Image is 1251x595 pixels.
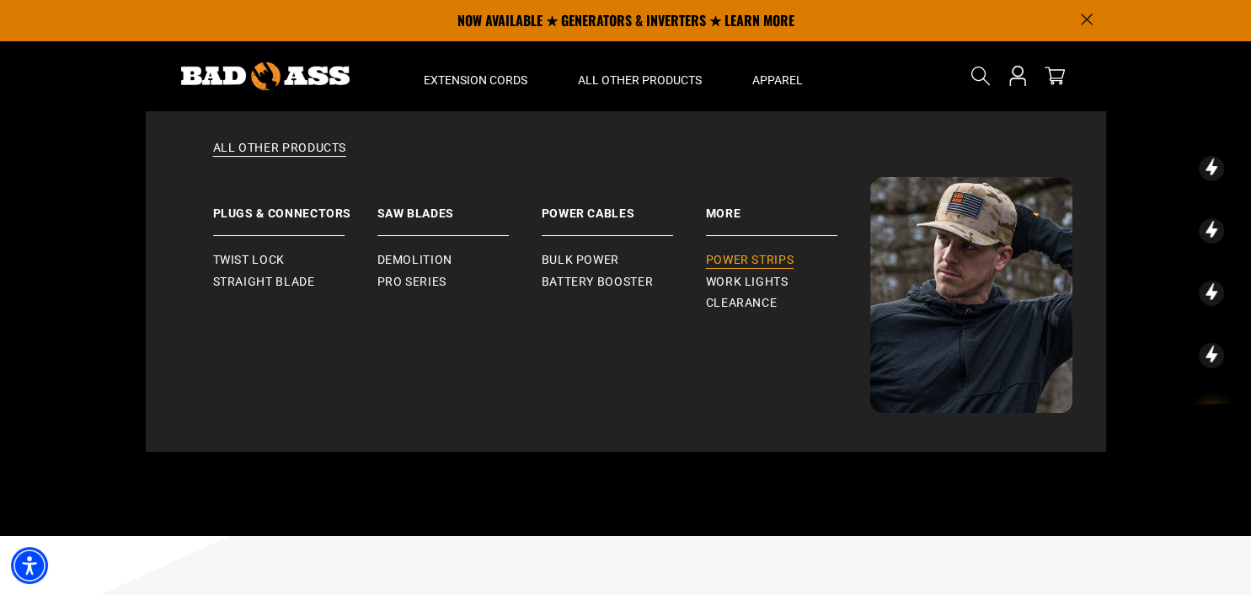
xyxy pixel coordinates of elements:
[752,72,803,88] span: Apparel
[11,547,48,584] div: Accessibility Menu
[706,249,870,271] a: Power Strips
[1004,40,1031,111] a: Open this option
[377,275,446,290] span: Pro Series
[377,177,542,236] a: Saw Blades
[706,292,870,314] a: Clearance
[542,275,654,290] span: Battery Booster
[181,62,350,90] img: Bad Ass Extension Cords
[542,177,706,236] a: Power Cables
[727,40,828,111] summary: Apparel
[578,72,702,88] span: All Other Products
[706,271,870,293] a: Work Lights
[398,40,553,111] summary: Extension Cords
[424,72,527,88] span: Extension Cords
[542,271,706,293] a: Battery Booster
[377,249,542,271] a: Demolition
[1041,66,1068,86] a: cart
[377,253,452,268] span: Demolition
[213,177,377,236] a: Plugs & Connectors
[377,271,542,293] a: Pro Series
[213,275,315,290] span: Straight Blade
[213,249,377,271] a: Twist Lock
[213,253,285,268] span: Twist Lock
[706,296,778,311] span: Clearance
[542,249,706,271] a: Bulk Power
[967,62,994,89] summary: Search
[706,275,789,290] span: Work Lights
[706,177,870,236] a: Battery Booster More Power Strips
[706,253,794,268] span: Power Strips
[213,271,377,293] a: Straight Blade
[553,40,727,111] summary: All Other Products
[179,140,1072,177] a: All Other Products
[870,177,1072,413] img: Bad Ass Extension Cords
[542,253,619,268] span: Bulk Power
